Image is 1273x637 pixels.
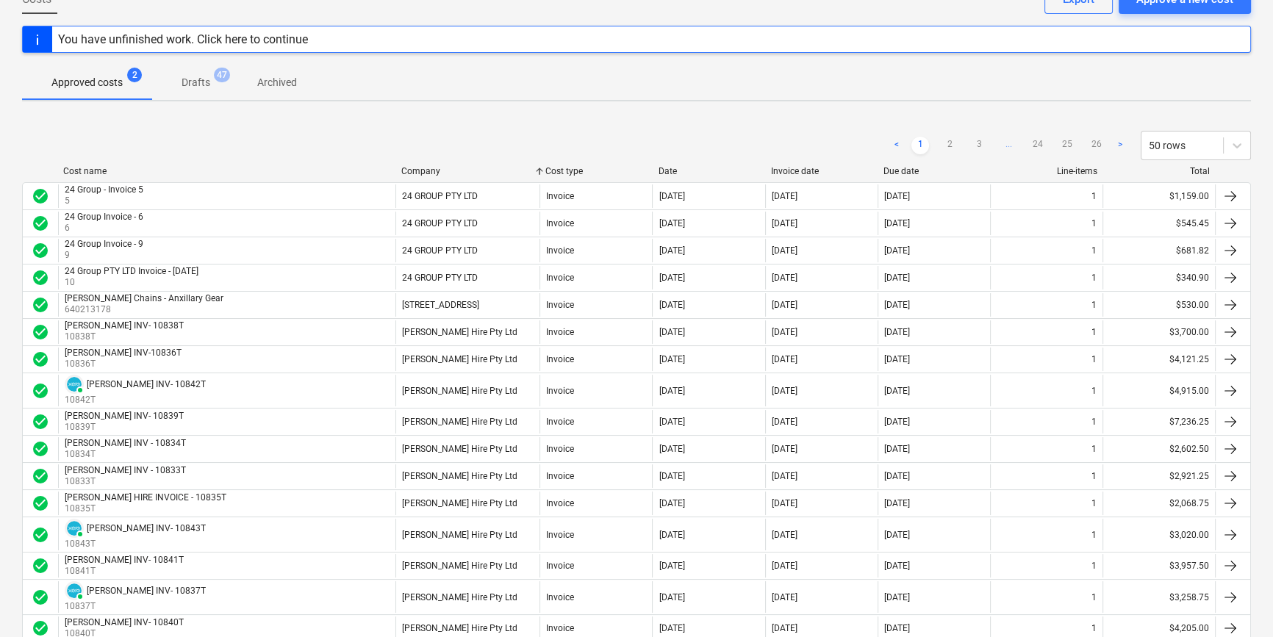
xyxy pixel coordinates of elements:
[32,323,49,341] div: Invoice was approved
[402,471,517,481] div: [PERSON_NAME] Hire Pty Ltd
[884,245,910,256] div: [DATE]
[884,417,910,427] div: [DATE]
[32,589,49,606] div: Invoice was approved
[546,471,574,481] div: Invoice
[884,471,910,481] div: [DATE]
[32,350,49,368] span: check_circle
[65,276,201,289] p: 10
[884,354,910,364] div: [DATE]
[884,300,910,310] div: [DATE]
[32,526,49,544] div: Invoice was approved
[1091,561,1097,571] div: 1
[1091,327,1097,337] div: 1
[546,623,574,633] div: Invoice
[32,296,49,314] div: Invoice was approved
[659,444,684,454] div: [DATE]
[772,530,797,540] div: [DATE]
[65,475,189,488] p: 10833T
[32,589,49,606] span: check_circle
[772,300,797,310] div: [DATE]
[65,503,229,515] p: 10835T
[1102,581,1215,613] div: $3,258.75
[1111,137,1129,154] a: Next page
[1102,184,1215,208] div: $1,159.00
[659,417,684,427] div: [DATE]
[772,273,797,283] div: [DATE]
[65,184,143,195] div: 24 Group - Invoice 5
[1091,245,1097,256] div: 1
[65,538,206,550] p: 10843T
[1091,471,1097,481] div: 1
[67,521,82,536] img: xero.svg
[546,417,574,427] div: Invoice
[1091,498,1097,508] div: 1
[65,421,187,433] p: 10839T
[659,471,684,481] div: [DATE]
[1091,417,1097,427] div: 1
[659,386,684,396] div: [DATE]
[32,526,49,544] span: check_circle
[1109,166,1210,176] div: Total
[65,519,84,538] div: Invoice has been synced with Xero and its status is currently PAID
[65,303,226,316] p: 640213178
[1029,137,1047,154] a: Page 24
[32,215,49,232] div: Invoice was approved
[257,75,297,90] p: Archived
[659,218,684,228] div: [DATE]
[911,137,929,154] a: Page 1 is your current page
[884,218,910,228] div: [DATE]
[1102,375,1215,406] div: $4,915.00
[1091,191,1097,201] div: 1
[32,187,49,205] div: Invoice was approved
[32,269,49,287] span: check_circle
[65,565,187,577] p: 10841T
[884,561,910,571] div: [DATE]
[1088,137,1105,154] a: Page 26
[1200,566,1273,637] iframe: Chat Widget
[884,444,910,454] div: [DATE]
[402,218,478,228] div: 24 GROUP PTY LTD
[32,242,49,259] span: check_circle
[32,323,49,341] span: check_circle
[1091,444,1097,454] div: 1
[32,382,49,400] span: check_circle
[546,327,574,337] div: Invoice
[402,191,478,201] div: 24 GROUP PTY LTD
[545,166,646,176] div: Cost type
[772,354,797,364] div: [DATE]
[67,583,82,598] img: xero.svg
[659,300,684,310] div: [DATE]
[32,350,49,368] div: Invoice was approved
[884,498,910,508] div: [DATE]
[402,417,517,427] div: [PERSON_NAME] Hire Pty Ltd
[65,222,146,234] p: 6
[772,386,797,396] div: [DATE]
[772,327,797,337] div: [DATE]
[1091,354,1097,364] div: 1
[65,266,198,276] div: 24 Group PTY LTD Invoice - [DATE]
[65,375,84,394] div: Invoice has been synced with Xero and its status is currently PAID
[1091,386,1097,396] div: 1
[883,166,984,176] div: Due date
[402,273,478,283] div: 24 GROUP PTY LTD
[1000,137,1017,154] a: ...
[402,444,517,454] div: [PERSON_NAME] Hire Pty Ltd
[772,561,797,571] div: [DATE]
[546,386,574,396] div: Invoice
[884,273,910,283] div: [DATE]
[402,592,517,602] div: [PERSON_NAME] Hire Pty Ltd
[65,358,184,370] p: 10836T
[1091,623,1097,633] div: 1
[58,32,308,46] div: You have unfinished work. Click here to continue
[772,444,797,454] div: [DATE]
[65,581,84,600] div: Invoice has been synced with Xero and its status is currently PAID
[32,619,49,637] div: Invoice was approved
[546,498,574,508] div: Invoice
[401,166,534,176] div: Company
[1091,530,1097,540] div: 1
[546,300,574,310] div: Invoice
[51,75,123,90] p: Approved costs
[1102,320,1215,344] div: $3,700.00
[884,592,910,602] div: [DATE]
